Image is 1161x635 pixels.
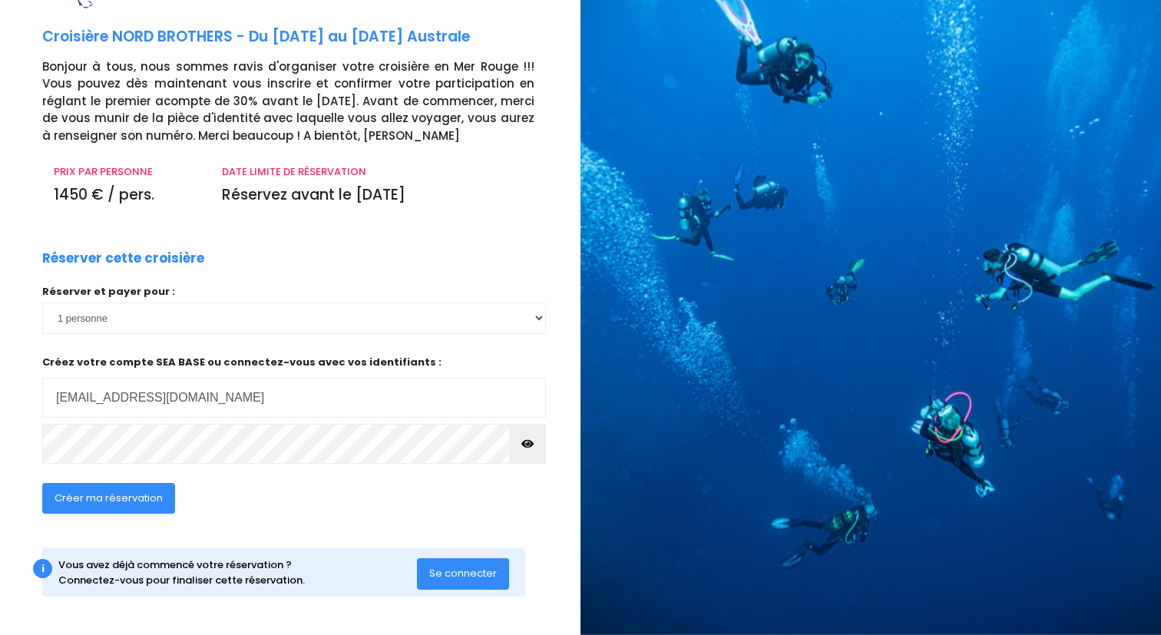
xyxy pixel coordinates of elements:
p: 1450 € / pers. [54,184,199,207]
p: Créez votre compte SEA BASE ou connectez-vous avec vos identifiants : [42,355,546,418]
span: Se connecter [429,566,497,580]
div: Vous avez déjà commencé votre réservation ? Connectez-vous pour finaliser cette réservation. [58,557,418,587]
button: Se connecter [417,558,509,589]
button: Créer ma réservation [42,483,175,514]
p: PRIX PAR PERSONNE [54,164,199,180]
div: i [33,559,52,578]
p: DATE LIMITE DE RÉSERVATION [222,164,534,180]
a: Se connecter [417,567,509,580]
p: Bonjour à tous, nous sommes ravis d'organiser votre croisière en Mer Rouge !!! Vous pouvez dès ma... [42,58,569,145]
p: Réserver cette croisière [42,249,204,269]
p: Réservez avant le [DATE] [222,184,534,207]
input: Adresse email [42,378,546,418]
p: Croisière NORD BROTHERS - Du [DATE] au [DATE] Australe [42,26,569,48]
p: Réserver et payer pour : [42,284,546,299]
span: Créer ma réservation [55,491,163,505]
